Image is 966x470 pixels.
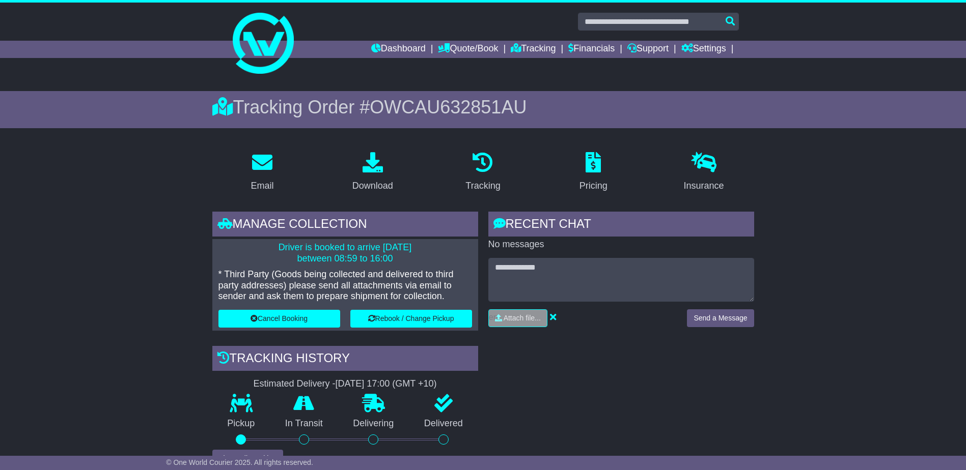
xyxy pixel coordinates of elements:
[346,149,400,196] a: Download
[338,418,409,429] p: Delivering
[677,149,731,196] a: Insurance
[212,212,478,239] div: Manage collection
[370,97,527,118] span: OWCAU632851AU
[684,179,724,193] div: Insurance
[212,450,283,467] button: View Full Tracking
[573,149,614,196] a: Pricing
[350,310,472,328] button: Rebook / Change Pickup
[336,378,437,390] div: [DATE] 17:00 (GMT +10)
[465,179,500,193] div: Tracking
[511,41,556,58] a: Tracking
[166,458,313,466] span: © One World Courier 2025. All rights reserved.
[218,242,472,264] p: Driver is booked to arrive [DATE] between 08:59 to 16:00
[212,96,754,118] div: Tracking Order #
[681,41,726,58] a: Settings
[352,179,393,193] div: Download
[218,310,340,328] button: Cancel Booking
[579,179,608,193] div: Pricing
[371,41,426,58] a: Dashboard
[438,41,498,58] a: Quote/Book
[212,378,478,390] div: Estimated Delivery -
[212,418,270,429] p: Pickup
[459,149,507,196] a: Tracking
[251,179,273,193] div: Email
[568,41,615,58] a: Financials
[488,212,754,239] div: RECENT CHAT
[270,418,338,429] p: In Transit
[218,269,472,302] p: * Third Party (Goods being collected and delivered to third party addresses) please send all atta...
[687,309,754,327] button: Send a Message
[488,239,754,250] p: No messages
[409,418,478,429] p: Delivered
[212,346,478,373] div: Tracking history
[244,149,280,196] a: Email
[627,41,669,58] a: Support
